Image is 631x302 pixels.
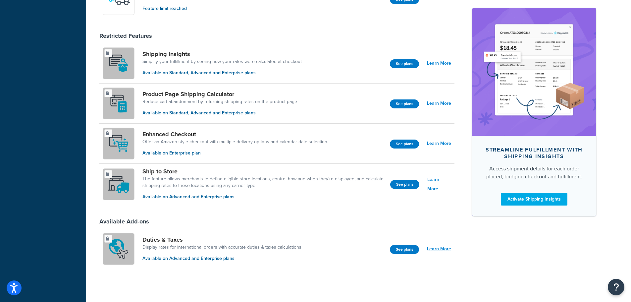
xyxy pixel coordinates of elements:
a: The feature allows merchants to define eligible store locations, control how and when they’re dis... [142,176,385,189]
a: Shipping Insights [142,50,302,58]
p: Available on Advanced and Enterprise plans [142,255,301,262]
button: See plans [390,180,419,189]
a: Learn More [427,99,451,108]
img: feature-image-si-e24932ea9b9fcd0ff835db86be1ff8d589347e8876e1638d903ea230a36726be.png [482,18,586,126]
a: Learn More [427,59,451,68]
a: Duties & Taxes [142,236,301,243]
a: Product Page Shipping Calculator [142,91,297,98]
a: Activate Shipping Insights [501,193,567,206]
div: Access shipment details for each order placed, bridging checkout and fulfillment. [483,165,586,181]
button: Open Resource Center [608,279,624,295]
button: See plans [390,140,419,149]
a: Ship to Store [142,168,385,175]
button: See plans [390,245,419,254]
a: Simplify your fulfillment by seeing how your rates were calculated at checkout [142,58,302,65]
a: Offer an Amazon-style checkout with multiple delivery options and calendar date selection. [142,139,328,145]
a: Enhanced Checkout [142,131,328,138]
p: Feature limit reached [142,5,313,12]
a: Learn More [427,139,451,148]
a: Learn More [427,244,451,254]
a: Display rates for international orders with accurate duties & taxes calculations [142,244,301,251]
p: Available on Advanced and Enterprise plans [142,193,385,201]
p: Available on Standard, Advanced and Enterprise plans [142,69,302,77]
div: Restricted Features [99,32,152,39]
div: Streamline Fulfillment with Shipping Insights [483,147,586,160]
div: Available Add-ons [99,218,149,225]
p: Available on Enterprise plan [142,150,328,157]
a: Reduce cart abandonment by returning shipping rates on the product page [142,98,297,105]
a: Learn More [427,175,451,194]
button: See plans [390,99,419,108]
p: Available on Standard, Advanced and Enterprise plans [142,109,297,117]
button: See plans [390,59,419,68]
